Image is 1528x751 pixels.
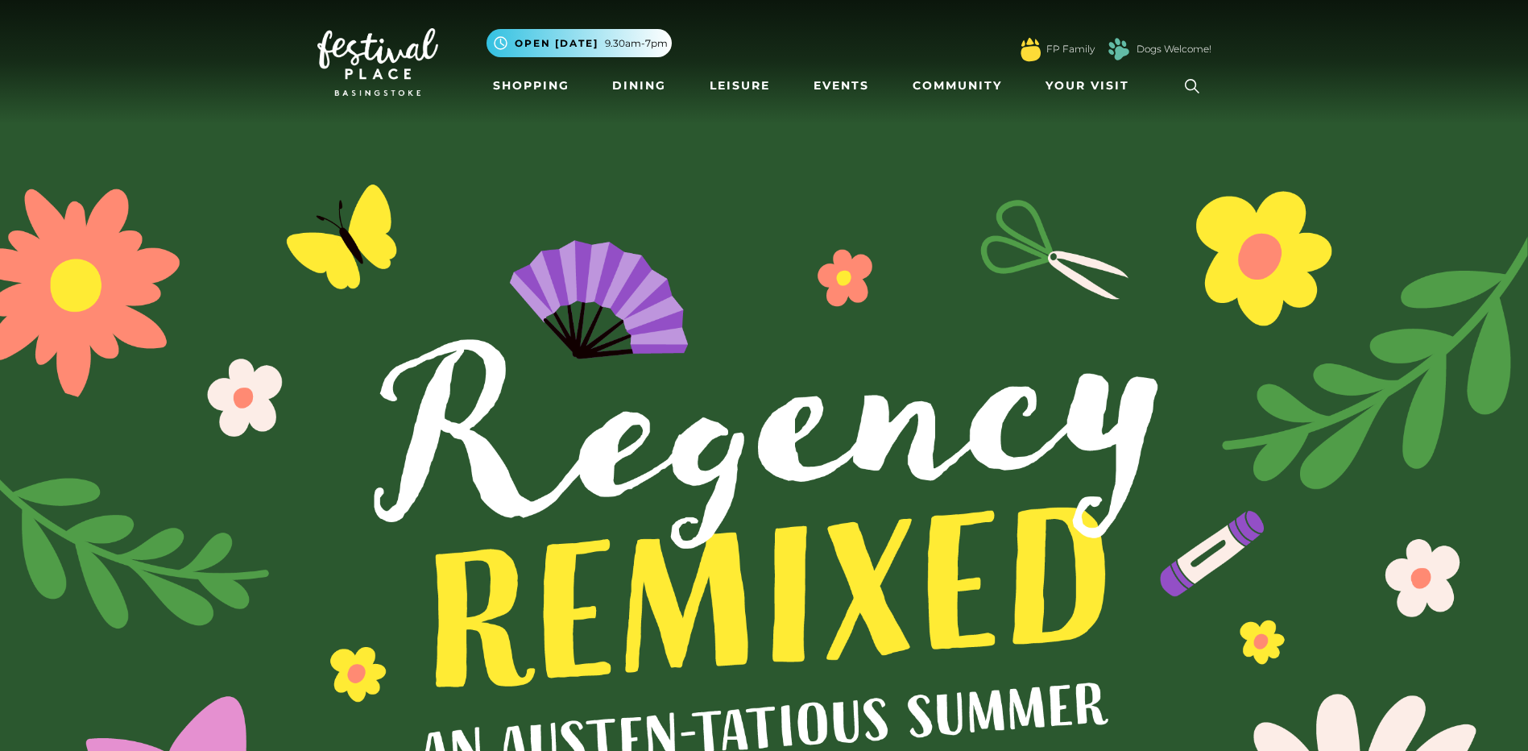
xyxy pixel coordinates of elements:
[906,71,1008,101] a: Community
[606,71,673,101] a: Dining
[1137,42,1211,56] a: Dogs Welcome!
[487,71,576,101] a: Shopping
[515,36,598,51] span: Open [DATE]
[807,71,876,101] a: Events
[703,71,776,101] a: Leisure
[1046,42,1095,56] a: FP Family
[1039,71,1144,101] a: Your Visit
[1046,77,1129,94] span: Your Visit
[605,36,668,51] span: 9.30am-7pm
[317,28,438,96] img: Festival Place Logo
[487,29,672,57] button: Open [DATE] 9.30am-7pm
